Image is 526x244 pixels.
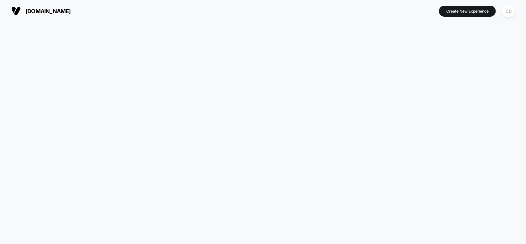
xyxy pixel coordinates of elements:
button: CD [501,5,517,18]
span: [DOMAIN_NAME] [25,8,71,14]
img: Visually logo [11,6,21,16]
button: [DOMAIN_NAME] [9,6,73,16]
button: Create New Experience [439,6,496,17]
div: CD [502,5,515,17]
